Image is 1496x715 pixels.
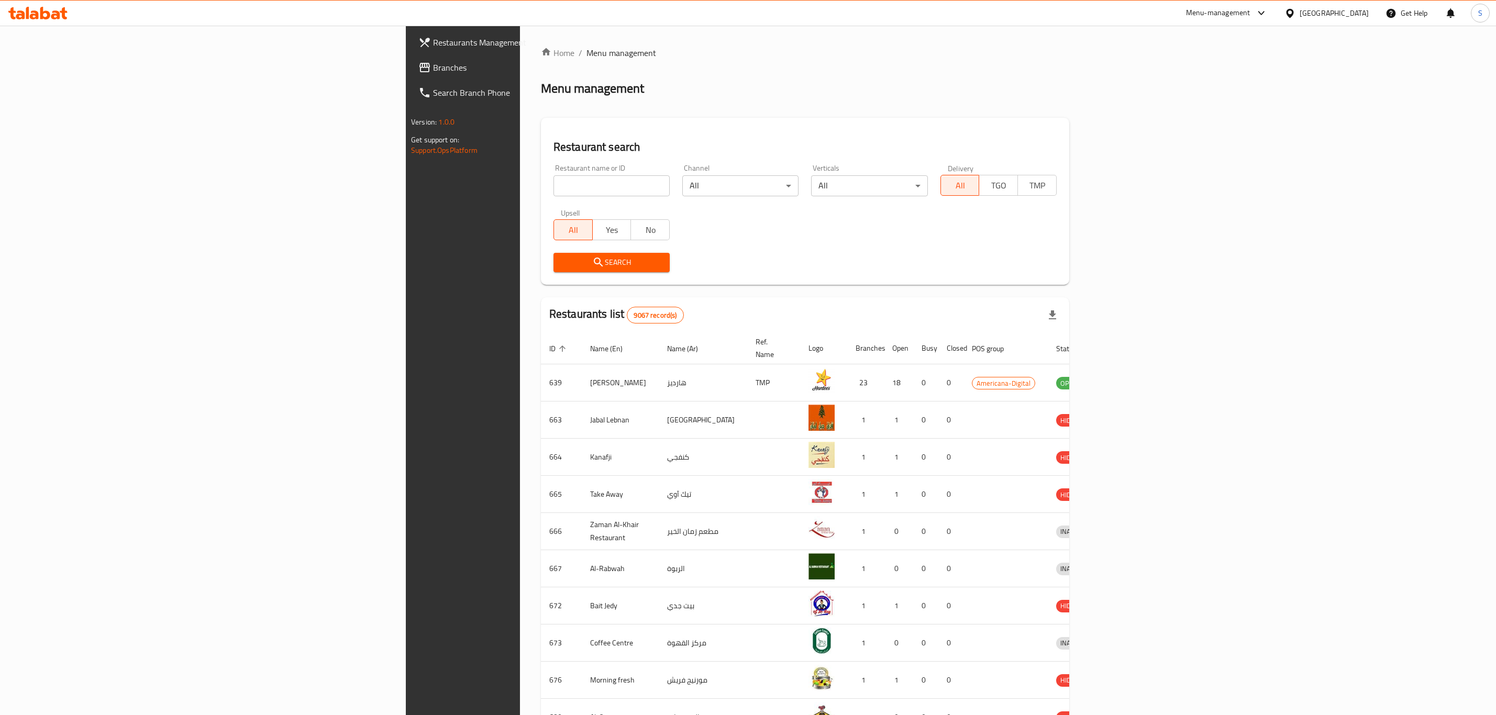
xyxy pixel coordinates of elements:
[808,479,835,505] img: Take Away
[561,209,580,216] label: Upsell
[549,342,569,355] span: ID
[1056,414,1088,427] div: HIDDEN
[1056,452,1088,464] span: HIDDEN
[847,401,884,439] td: 1
[1056,342,1090,355] span: Status
[808,442,835,468] img: Kanafji
[756,336,788,361] span: Ref. Name
[433,36,647,49] span: Restaurants Management
[1056,377,1082,389] div: OPEN
[627,307,683,323] div: Total records count
[659,550,747,587] td: الربوة
[800,332,847,364] th: Logo
[411,115,437,129] span: Version:
[913,401,938,439] td: 0
[808,628,835,654] img: Coffee Centre
[847,550,884,587] td: 1
[945,178,976,193] span: All
[948,164,974,172] label: Delivery
[553,139,1057,155] h2: Restaurant search
[847,332,884,364] th: Branches
[1478,7,1482,19] span: S
[562,256,661,269] span: Search
[592,219,631,240] button: Yes
[938,550,963,587] td: 0
[659,476,747,513] td: تيك آوي
[1056,526,1092,538] span: INACTIVE
[913,513,938,550] td: 0
[433,86,647,99] span: Search Branch Phone
[884,332,913,364] th: Open
[913,662,938,699] td: 0
[438,115,455,129] span: 1.0.0
[659,439,747,476] td: كنفجي
[847,476,884,513] td: 1
[1017,175,1057,196] button: TMP
[411,143,478,157] a: Support.OpsPlatform
[979,175,1018,196] button: TGO
[913,624,938,662] td: 0
[884,587,913,624] td: 1
[1056,600,1088,612] span: HIDDEN
[972,342,1017,355] span: POS group
[1040,303,1065,328] div: Export file
[808,367,835,394] img: Hardee's
[558,222,589,238] span: All
[659,513,747,550] td: مطعم زمان الخير
[913,439,938,476] td: 0
[884,662,913,699] td: 1
[884,401,913,439] td: 1
[972,377,1035,389] span: Americana-Digital
[659,401,747,439] td: [GEOGRAPHIC_DATA]
[433,61,647,74] span: Branches
[847,662,884,699] td: 1
[913,550,938,587] td: 0
[553,219,593,240] button: All
[884,624,913,662] td: 0
[1300,7,1369,19] div: [GEOGRAPHIC_DATA]
[410,30,656,55] a: Restaurants Management
[847,439,884,476] td: 1
[884,439,913,476] td: 1
[884,550,913,587] td: 0
[1056,563,1092,575] div: INACTIVE
[667,342,712,355] span: Name (Ar)
[590,342,636,355] span: Name (En)
[938,439,963,476] td: 0
[913,364,938,401] td: 0
[410,80,656,105] a: Search Branch Phone
[553,175,670,196] input: Search for restaurant name or ID..
[1056,600,1088,612] div: HIDDEN
[659,587,747,624] td: بيت جدي
[1056,674,1088,686] span: HIDDEN
[541,47,1069,59] nav: breadcrumb
[913,476,938,513] td: 0
[1186,7,1250,19] div: Menu-management
[1056,489,1088,501] span: HIDDEN
[913,332,938,364] th: Busy
[808,665,835,691] img: Morning fresh
[808,553,835,579] img: Al-Rabwah
[938,662,963,699] td: 0
[884,476,913,513] td: 1
[808,516,835,542] img: Zaman Al-Khair Restaurant
[938,332,963,364] th: Closed
[410,55,656,80] a: Branches
[1022,178,1052,193] span: TMP
[913,587,938,624] td: 0
[597,222,627,238] span: Yes
[1056,415,1088,427] span: HIDDEN
[847,624,884,662] td: 1
[983,178,1014,193] span: TGO
[549,306,684,323] h2: Restaurants list
[553,253,670,272] button: Search
[847,364,884,401] td: 23
[682,175,799,196] div: All
[1056,451,1088,464] div: HIDDEN
[847,587,884,624] td: 1
[1056,637,1092,650] div: INACTIVE
[938,401,963,439] td: 0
